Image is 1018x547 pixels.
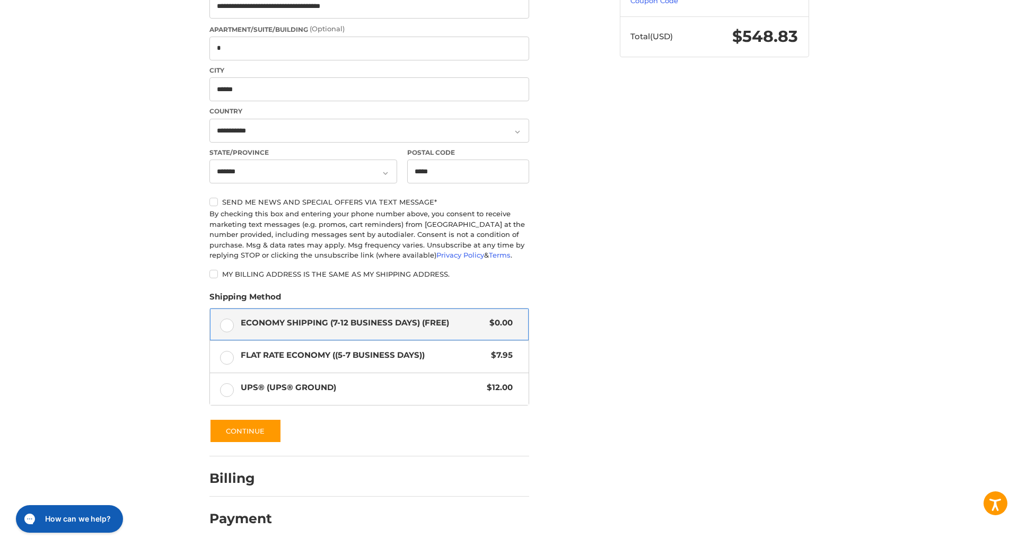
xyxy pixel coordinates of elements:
[310,24,345,33] small: (Optional)
[209,291,281,308] legend: Shipping Method
[407,148,529,157] label: Postal Code
[209,24,529,34] label: Apartment/Suite/Building
[209,198,529,206] label: Send me news and special offers via text message*
[209,270,529,278] label: My billing address is the same as my shipping address.
[209,419,282,443] button: Continue
[209,66,529,75] label: City
[209,107,529,116] label: Country
[241,349,486,361] span: Flat Rate Economy ((5-7 Business Days))
[241,382,482,394] span: UPS® (UPS® Ground)
[489,251,511,259] a: Terms
[436,251,484,259] a: Privacy Policy
[209,510,272,527] h2: Payment
[209,470,271,487] h2: Billing
[630,31,673,41] span: Total (USD)
[482,382,513,394] span: $12.00
[485,317,513,329] span: $0.00
[209,209,529,261] div: By checking this box and entering your phone number above, you consent to receive marketing text ...
[241,317,485,329] span: Economy Shipping (7-12 Business Days) (Free)
[34,12,100,23] h2: How can we help?
[5,4,112,31] button: Gorgias live chat
[486,349,513,361] span: $7.95
[732,27,798,46] span: $548.83
[209,148,397,157] label: State/Province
